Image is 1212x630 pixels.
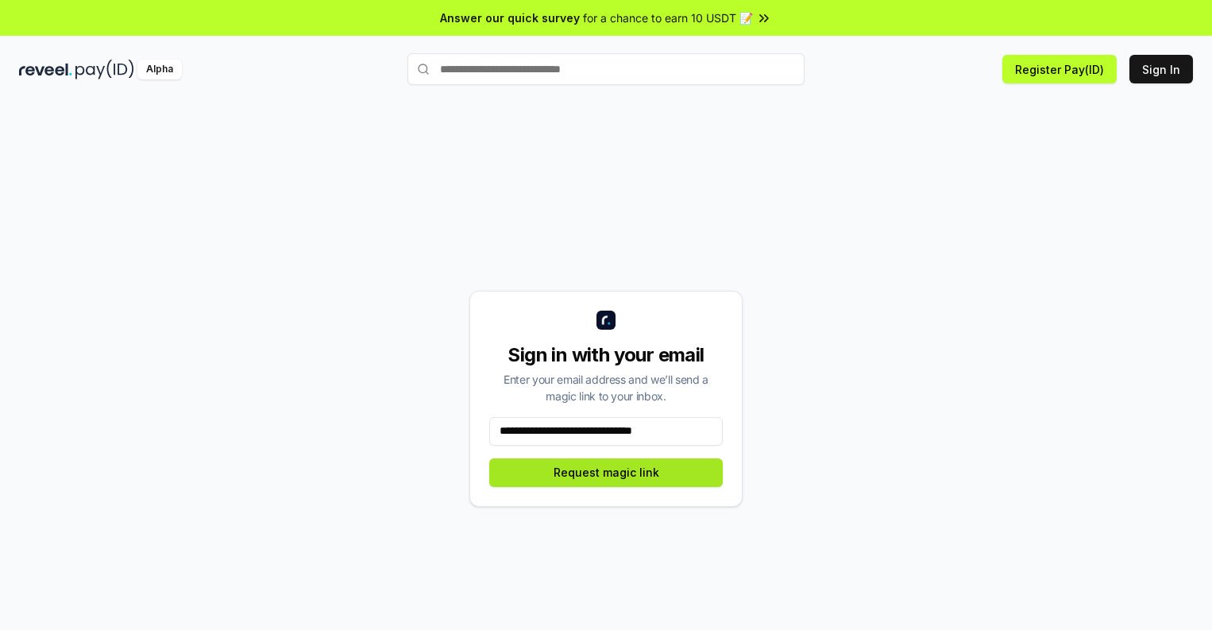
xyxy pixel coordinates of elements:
span: Answer our quick survey [440,10,580,26]
div: Alpha [137,60,182,79]
img: pay_id [75,60,134,79]
img: logo_small [596,311,616,330]
span: for a chance to earn 10 USDT 📝 [583,10,753,26]
button: Sign In [1129,55,1193,83]
img: reveel_dark [19,60,72,79]
button: Request magic link [489,458,723,487]
div: Sign in with your email [489,342,723,368]
button: Register Pay(ID) [1002,55,1117,83]
div: Enter your email address and we’ll send a magic link to your inbox. [489,371,723,404]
